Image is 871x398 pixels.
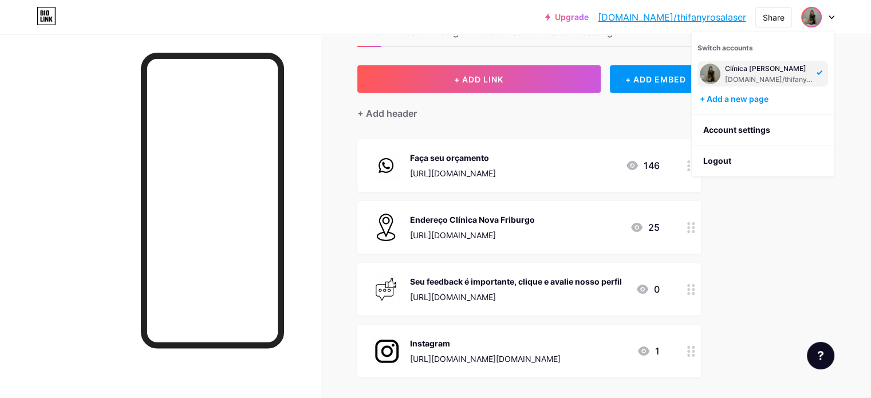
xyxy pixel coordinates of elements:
div: Clínica [PERSON_NAME] [725,64,813,73]
div: Settings [581,25,618,46]
div: Instagram [410,337,561,349]
div: 25 [630,220,660,234]
div: Stats [545,25,567,46]
img: thifanyr [700,64,720,84]
a: Upgrade [545,13,589,22]
img: Endereço Clínica Nova Friburgo [371,212,401,242]
button: + ADD LINK [357,65,601,93]
a: Account settings [692,115,834,145]
div: Faça seu orçamento [410,152,496,164]
div: Seu feedback é importante, clique e avalie nosso perfil [410,275,622,287]
img: Faça seu orçamento [371,151,401,180]
span: Switch accounts [697,44,753,52]
div: Design [433,25,464,46]
img: Instagram [371,336,401,366]
div: [URL][DOMAIN_NAME] [410,167,496,179]
div: [URL][DOMAIN_NAME] [410,229,535,241]
div: [URL][DOMAIN_NAME] [410,291,622,303]
li: Logout [692,145,834,176]
div: Links [357,25,381,46]
div: Subscribers [478,25,531,46]
div: Share [763,11,785,23]
div: + ADD EMBED [610,65,701,93]
div: + Add header [357,107,417,120]
div: 0 [636,282,660,296]
div: [URL][DOMAIN_NAME][DOMAIN_NAME] [410,353,561,365]
div: Posts [395,25,420,46]
span: + ADD LINK [454,74,503,84]
div: + Add a new page [700,93,828,105]
div: [DOMAIN_NAME]/thifanyrosalaser [725,75,813,84]
a: [DOMAIN_NAME]/thifanyrosalaser [598,10,746,24]
div: 146 [625,159,660,172]
img: Seu feedback é importante, clique e avalie nosso perfil [371,274,401,304]
div: Endereço Clínica Nova Friburgo [410,214,535,226]
img: thifanyr [802,8,821,26]
div: 1 [637,344,660,358]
